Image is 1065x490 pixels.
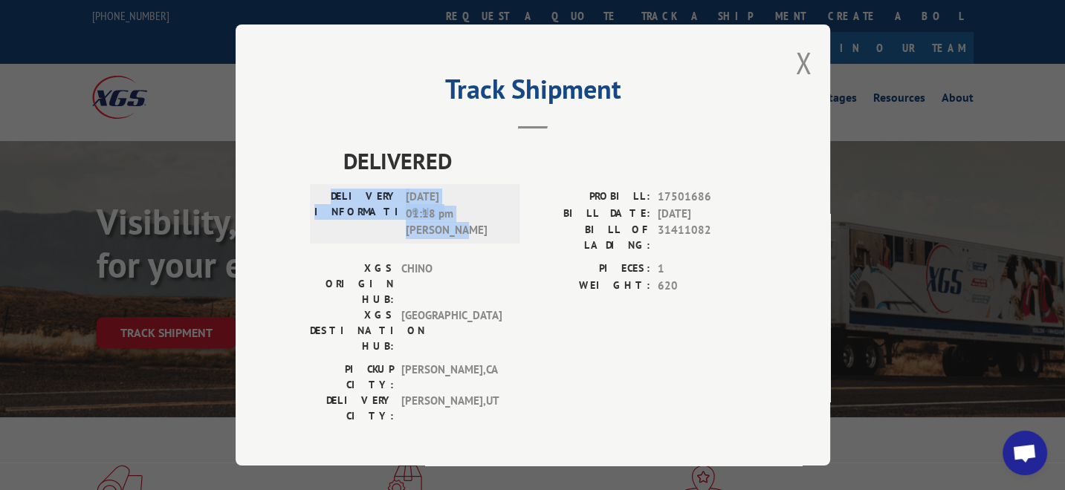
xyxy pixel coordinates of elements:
span: CHINO [401,261,502,307]
label: XGS ORIGIN HUB: [310,261,394,307]
span: 1 [658,261,756,278]
label: BILL DATE: [533,206,650,223]
a: Open chat [1003,431,1047,475]
span: [GEOGRAPHIC_DATA] [401,307,502,354]
label: DELIVERY INFORMATION: [314,189,398,239]
label: DELIVERY CITY: [310,393,394,424]
span: [DATE] [658,206,756,223]
span: 17501686 [658,189,756,206]
h2: Track Shipment [310,79,756,107]
label: XGS DESTINATION HUB: [310,307,394,354]
label: PIECES: [533,261,650,278]
label: WEIGHT: [533,278,650,295]
label: PROBILL: [533,189,650,206]
label: PICKUP CITY: [310,362,394,393]
span: DELIVERED [343,144,756,177]
label: BILL OF LADING: [533,222,650,253]
span: 620 [658,278,756,295]
span: 31411082 [658,222,756,253]
span: [PERSON_NAME] , UT [401,393,502,424]
span: [PERSON_NAME] , CA [401,362,502,393]
span: [DATE] 01:18 pm [PERSON_NAME] [406,189,506,239]
button: Close modal [795,43,812,82]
